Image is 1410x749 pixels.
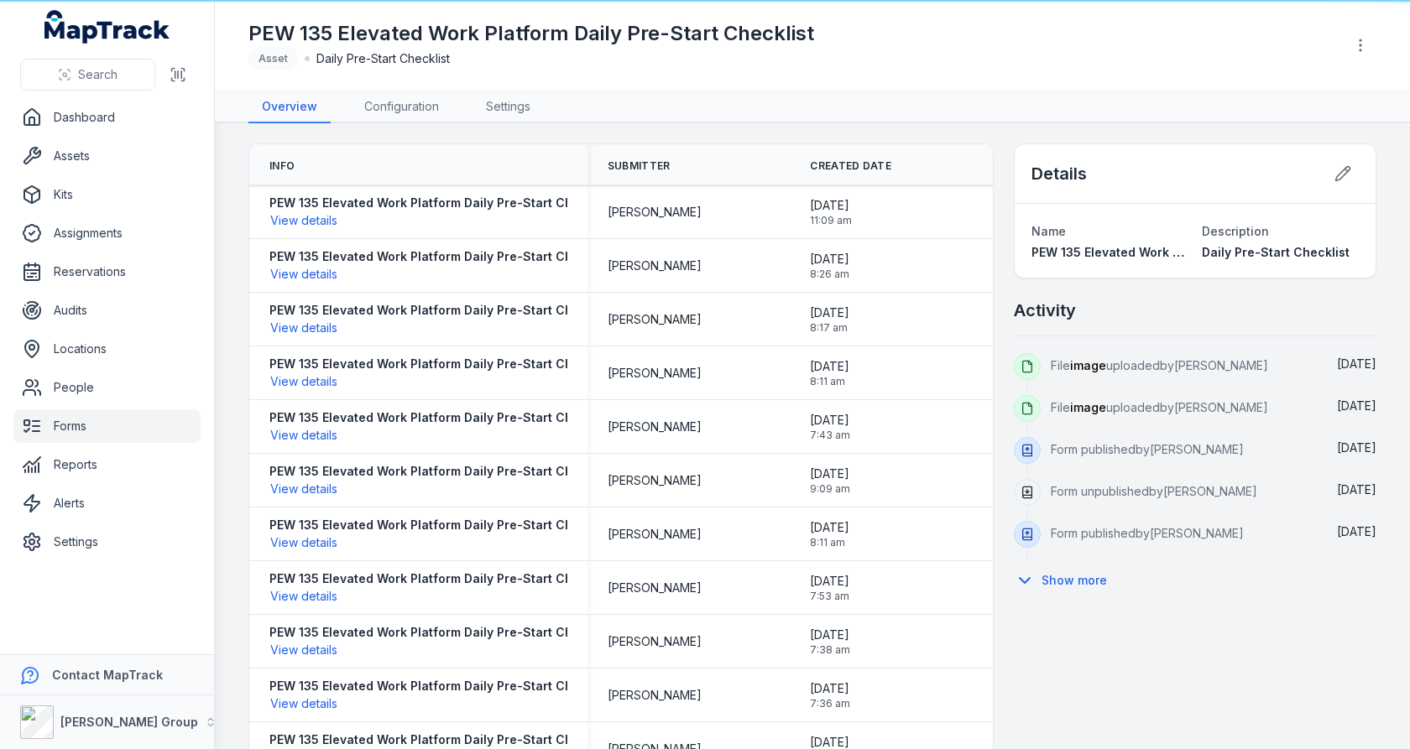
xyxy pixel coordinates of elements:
[13,409,201,443] a: Forms
[269,533,338,552] button: View details
[269,265,338,283] button: View details
[1202,224,1269,238] span: Description
[810,412,850,429] span: [DATE]
[269,694,338,713] button: View details
[13,371,201,404] a: People
[608,580,702,596] span: [PERSON_NAME]
[1337,440,1376,455] span: [DATE]
[13,294,201,327] a: Audits
[269,641,338,659] button: View details
[269,731,612,748] strong: PEW 135 Elevated Work Platform Daily Pre-Start Checklist
[810,412,850,442] time: 13/08/2025, 7:43:10 am
[810,643,850,657] span: 7:38 am
[269,409,612,426] strong: PEW 135 Elevated Work Platform Daily Pre-Start Checklist
[44,10,170,44] a: MapTrack
[810,251,849,268] span: [DATE]
[269,248,612,265] strong: PEW 135 Elevated Work Platform Daily Pre-Start Checklist
[269,302,612,319] strong: PEW 135 Elevated Work Platform Daily Pre-Start Checklist
[1051,400,1268,414] span: File uploaded by [PERSON_NAME]
[810,197,852,214] span: [DATE]
[810,590,849,603] span: 7:53 am
[608,365,702,382] span: [PERSON_NAME]
[1031,162,1087,185] h2: Details
[78,66,117,83] span: Search
[1014,563,1118,598] button: Show more
[810,680,850,697] span: [DATE]
[810,482,850,496] span: 9:09 am
[608,159,671,173] span: Submitter
[269,480,338,498] button: View details
[13,101,201,134] a: Dashboard
[1051,358,1268,372] span: File uploaded by [PERSON_NAME]
[52,668,163,682] strong: Contact MapTrack
[1337,398,1376,413] span: [DATE]
[608,204,702,221] span: [PERSON_NAME]
[810,573,849,603] time: 12/08/2025, 7:53:13 am
[810,680,850,710] time: 11/08/2025, 7:36:52 am
[1337,524,1376,538] time: 11/08/2025, 9:07:35 am
[608,257,702,274] span: [PERSON_NAME]
[1070,358,1106,372] span: image
[13,255,201,289] a: Reservations
[608,311,702,328] span: [PERSON_NAME]
[269,372,338,391] button: View details
[1337,482,1376,497] time: 11/08/2025, 9:10:05 am
[60,715,198,729] strong: [PERSON_NAME] Group
[810,251,849,281] time: 14/08/2025, 8:26:10 am
[1051,442,1244,456] span: Form published by [PERSON_NAME]
[269,159,295,173] span: Info
[1014,299,1076,322] h2: Activity
[269,195,612,211] strong: PEW 135 Elevated Work Platform Daily Pre-Start Checklist
[810,358,849,388] time: 13/08/2025, 8:11:21 am
[1337,524,1376,538] span: [DATE]
[810,519,849,549] time: 12/08/2025, 8:11:37 am
[608,687,702,704] span: [PERSON_NAME]
[810,197,852,227] time: 14/08/2025, 11:09:46 am
[269,319,338,337] button: View details
[1051,526,1244,540] span: Form published by [PERSON_NAME]
[810,466,850,496] time: 12/08/2025, 9:09:51 am
[810,321,849,335] span: 8:17 am
[810,466,850,482] span: [DATE]
[13,525,201,559] a: Settings
[248,47,298,70] div: Asset
[810,214,852,227] span: 11:09 am
[1051,484,1257,498] span: Form unpublished by [PERSON_NAME]
[1337,398,1376,413] time: 13/08/2025, 7:43:09 am
[269,570,612,587] strong: PEW 135 Elevated Work Platform Daily Pre-Start Checklist
[13,332,201,366] a: Locations
[269,356,612,372] strong: PEW 135 Elevated Work Platform Daily Pre-Start Checklist
[810,697,850,710] span: 7:36 am
[269,463,612,480] strong: PEW 135 Elevated Work Platform Daily Pre-Start Checklist
[13,139,201,173] a: Assets
[13,216,201,250] a: Assignments
[316,50,450,67] span: Daily Pre-Start Checklist
[20,59,155,91] button: Search
[810,627,850,657] time: 11/08/2025, 7:38:47 am
[248,91,331,123] a: Overview
[1337,356,1376,371] time: 14/08/2025, 11:09:45 am
[1337,482,1376,497] span: [DATE]
[13,486,201,520] a: Alerts
[1202,245,1350,259] span: Daily Pre-Start Checklist
[810,519,849,536] span: [DATE]
[810,375,849,388] span: 8:11 am
[608,633,702,650] span: [PERSON_NAME]
[248,20,814,47] h1: PEW 135 Elevated Work Platform Daily Pre-Start Checklist
[810,268,849,281] span: 8:26 am
[1031,245,1374,259] span: PEW 135 Elevated Work Platform Daily Pre-Start Checklist
[810,627,850,643] span: [DATE]
[269,678,612,694] strong: PEW 135 Elevated Work Platform Daily Pre-Start Checklist
[810,304,849,321] span: [DATE]
[269,624,612,641] strong: PEW 135 Elevated Work Platform Daily Pre-Start Checklist
[810,358,849,375] span: [DATE]
[1070,400,1106,414] span: image
[13,448,201,481] a: Reports
[810,536,849,549] span: 8:11 am
[473,91,544,123] a: Settings
[1031,224,1066,238] span: Name
[810,159,891,173] span: Created Date
[810,429,850,442] span: 7:43 am
[608,526,702,543] span: [PERSON_NAME]
[608,419,702,435] span: [PERSON_NAME]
